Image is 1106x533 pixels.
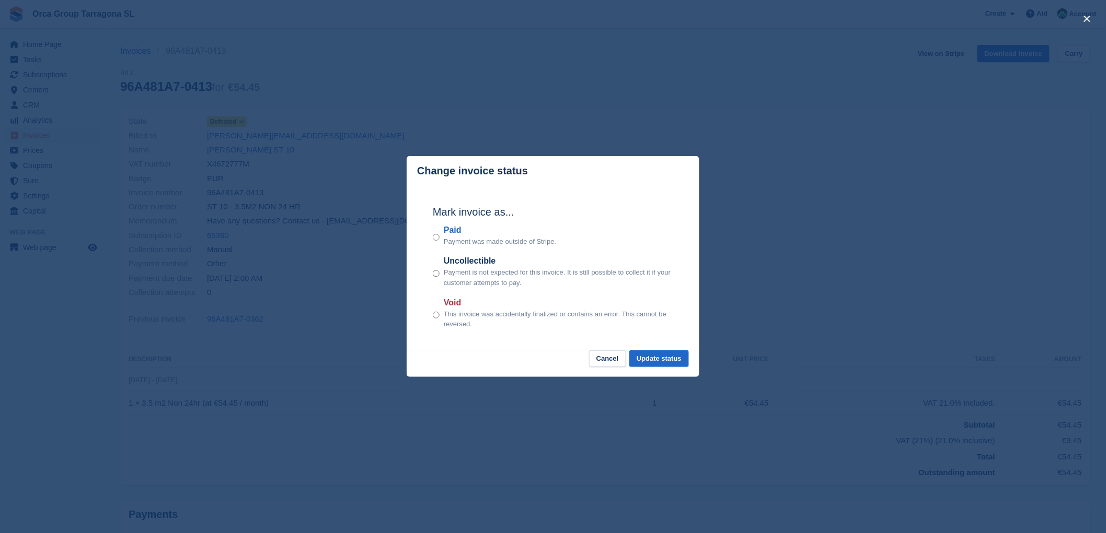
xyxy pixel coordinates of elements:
font: Payment is not expected for this invoice. It is still possible to collect it if your customer att... [444,268,671,287]
font: Paid [444,226,462,234]
font: This invoice was accidentally finalized or contains an error. This cannot be reversed. [444,310,666,328]
font: Mark invoice as... [433,206,514,218]
font: Void [444,298,461,307]
font: Cancel [596,354,619,362]
button: close [1079,10,1096,27]
button: Update status [629,350,689,368]
button: Cancel [589,350,626,368]
font: Change invoice status [417,165,528,176]
font: Payment was made outside of Stripe. [444,238,556,245]
font: Uncollectible [444,256,496,265]
font: Update status [637,354,682,362]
